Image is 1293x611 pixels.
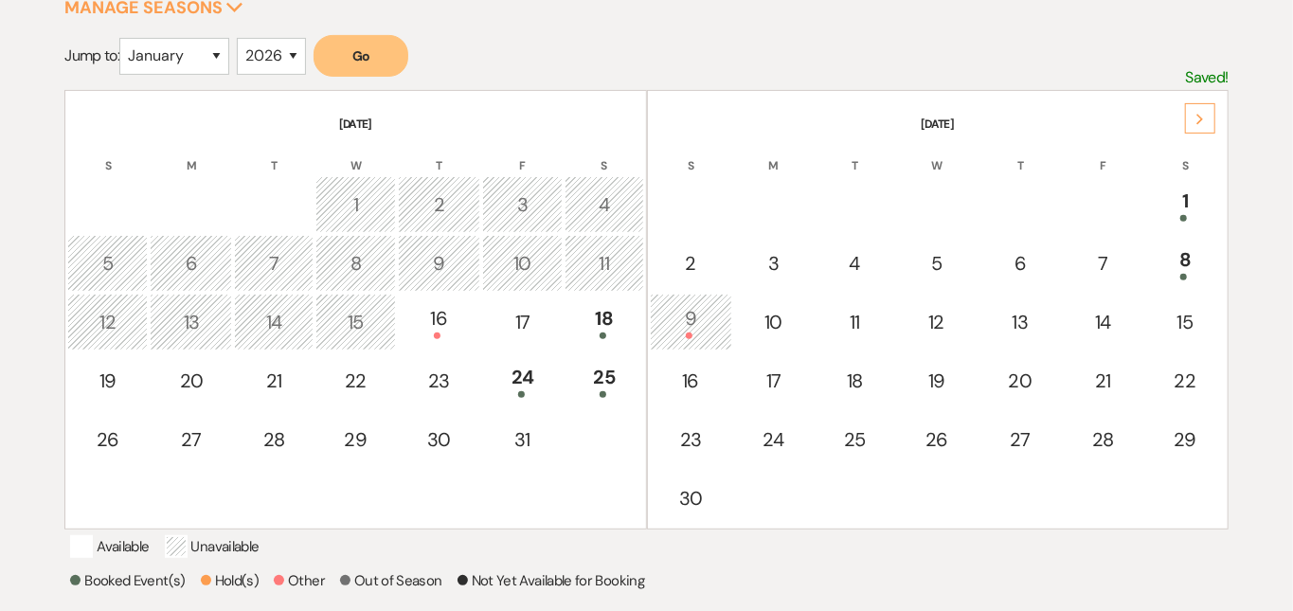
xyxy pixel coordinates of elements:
[408,190,470,219] div: 2
[825,367,884,395] div: 18
[907,367,966,395] div: 19
[650,93,1226,133] th: [DATE]
[244,308,302,336] div: 14
[493,308,552,336] div: 17
[1144,135,1226,174] th: S
[1155,187,1215,222] div: 1
[244,425,302,454] div: 28
[326,249,386,278] div: 8
[314,35,408,77] button: Go
[78,308,137,336] div: 12
[575,304,633,339] div: 18
[745,367,803,395] div: 17
[1074,367,1133,395] div: 21
[660,367,722,395] div: 16
[1074,425,1133,454] div: 28
[244,249,302,278] div: 7
[326,367,386,395] div: 22
[565,135,643,174] th: S
[70,569,185,592] p: Booked Event(s)
[989,367,1051,395] div: 20
[78,425,137,454] div: 26
[650,135,732,174] th: S
[493,363,552,398] div: 24
[315,135,396,174] th: W
[660,425,722,454] div: 23
[458,569,644,592] p: Not Yet Available for Booking
[326,425,386,454] div: 29
[660,484,722,512] div: 30
[244,367,302,395] div: 21
[815,135,894,174] th: T
[575,190,633,219] div: 4
[493,249,552,278] div: 10
[745,425,803,454] div: 24
[989,249,1051,278] div: 6
[825,425,884,454] div: 25
[493,425,552,454] div: 31
[408,425,470,454] div: 30
[340,569,442,592] p: Out of Season
[907,308,966,336] div: 12
[1155,425,1215,454] div: 29
[67,135,148,174] th: S
[1155,245,1215,280] div: 8
[326,190,386,219] div: 1
[64,45,119,65] span: Jump to:
[745,308,803,336] div: 10
[979,135,1061,174] th: T
[201,569,260,592] p: Hold(s)
[160,308,222,336] div: 13
[408,367,470,395] div: 23
[165,535,260,558] p: Unavailable
[907,249,966,278] div: 5
[825,308,884,336] div: 11
[989,308,1051,336] div: 13
[575,249,633,278] div: 11
[825,249,884,278] div: 4
[660,304,722,339] div: 9
[398,135,480,174] th: T
[78,249,137,278] div: 5
[160,367,222,395] div: 20
[896,135,977,174] th: W
[150,135,232,174] th: M
[408,304,470,339] div: 16
[326,308,386,336] div: 15
[78,367,137,395] div: 19
[745,249,803,278] div: 3
[907,425,966,454] div: 26
[1074,308,1133,336] div: 14
[989,425,1051,454] div: 27
[1155,367,1215,395] div: 22
[1064,135,1143,174] th: F
[660,249,722,278] div: 2
[70,535,149,558] p: Available
[234,135,313,174] th: T
[575,363,633,398] div: 25
[1186,65,1229,90] p: Saved!
[160,249,222,278] div: 6
[1074,249,1133,278] div: 7
[408,249,470,278] div: 9
[67,93,643,133] th: [DATE]
[482,135,563,174] th: F
[274,569,325,592] p: Other
[734,135,814,174] th: M
[160,425,222,454] div: 27
[1155,308,1215,336] div: 15
[493,190,552,219] div: 3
